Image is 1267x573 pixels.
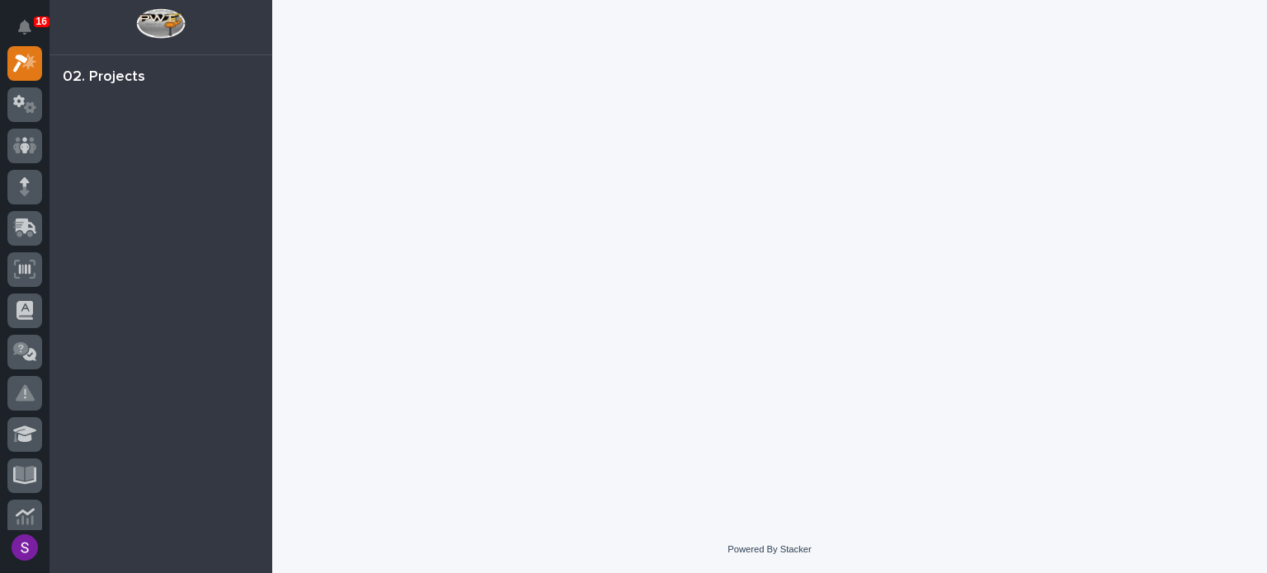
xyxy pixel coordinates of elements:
[136,8,185,39] img: Workspace Logo
[36,16,47,27] p: 16
[7,10,42,45] button: Notifications
[7,530,42,565] button: users-avatar
[21,20,42,46] div: Notifications16
[63,68,145,87] div: 02. Projects
[728,544,811,554] a: Powered By Stacker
